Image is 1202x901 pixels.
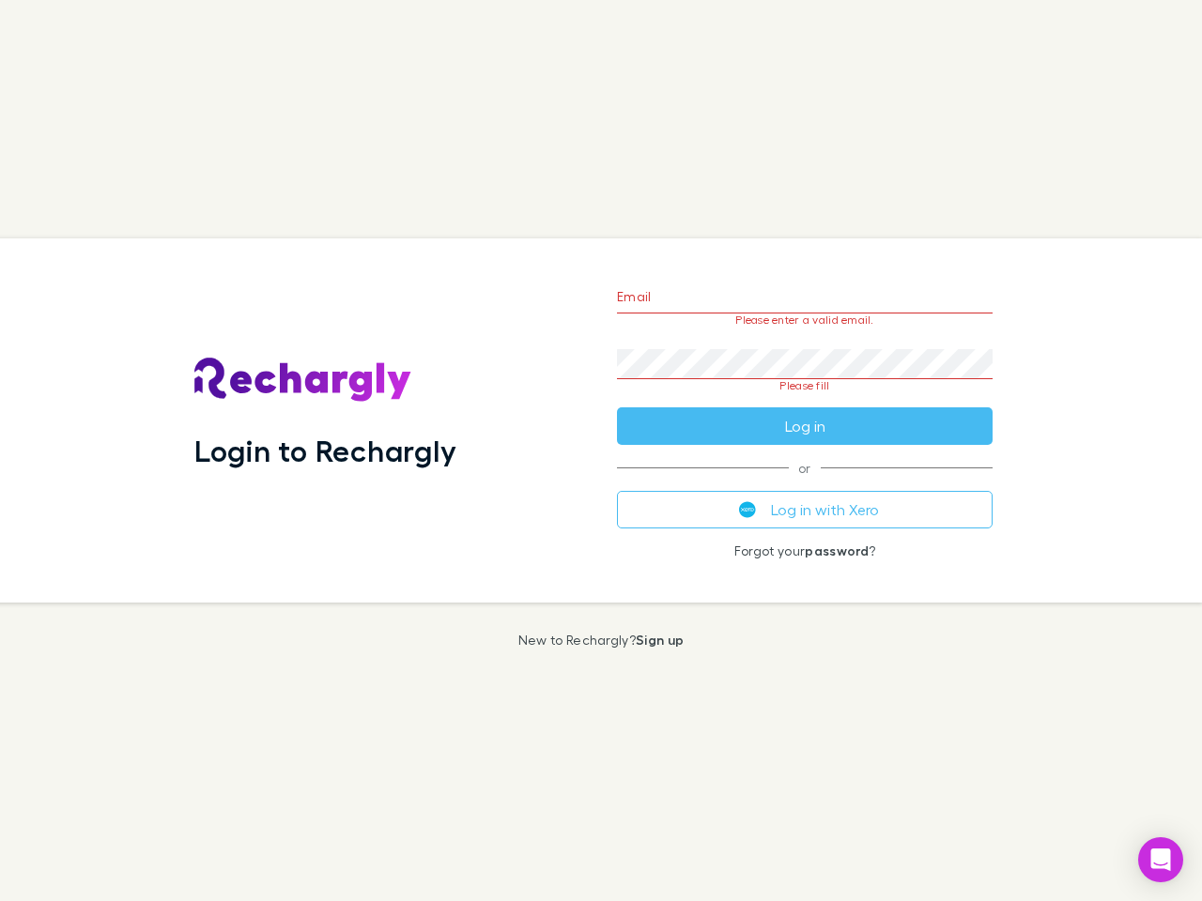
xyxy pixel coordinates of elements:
p: New to Rechargly? [518,633,685,648]
h1: Login to Rechargly [194,433,456,468]
img: Xero's logo [739,501,756,518]
p: Please enter a valid email. [617,313,993,327]
a: password [805,542,869,558]
p: Forgot your ? [617,543,993,558]
img: Rechargly's Logo [194,358,412,403]
button: Log in with Xero [617,491,993,528]
div: Open Intercom Messenger [1138,837,1183,882]
p: Please fill [617,379,993,392]
button: Log in [617,407,993,445]
a: Sign up [636,632,684,648]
